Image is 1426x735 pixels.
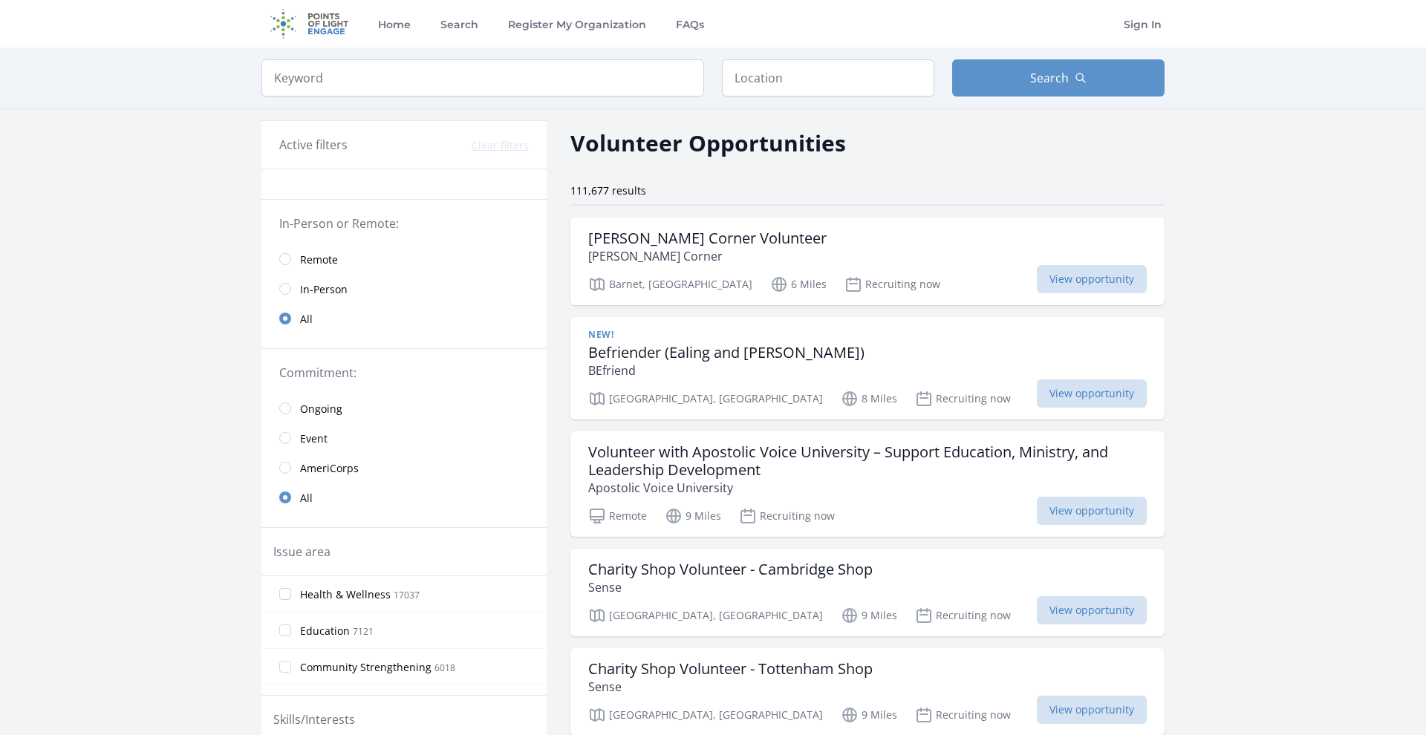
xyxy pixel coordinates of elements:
span: In-Person [300,282,348,297]
p: Recruiting now [844,275,940,293]
a: Remote [261,244,547,274]
span: Search [1030,69,1069,87]
p: Recruiting now [915,706,1011,724]
p: Recruiting now [915,607,1011,624]
h3: Active filters [279,136,348,154]
span: New! [588,329,613,341]
button: Search [952,59,1165,97]
span: AmeriCorps [300,461,359,476]
span: Health & Wellness [300,587,391,602]
span: All [300,312,313,327]
h2: Volunteer Opportunities [570,126,846,160]
p: 9 Miles [841,607,897,624]
span: Education [300,624,350,638]
p: BEfriend [588,362,865,379]
input: Keyword [261,59,704,97]
p: Sense [588,678,873,696]
a: AmeriCorps [261,453,547,483]
legend: In-Person or Remote: [279,215,529,232]
span: 6018 [434,661,455,674]
p: [GEOGRAPHIC_DATA], [GEOGRAPHIC_DATA] [588,390,823,408]
a: All [261,483,547,512]
button: Clear filters [472,138,529,153]
span: Remote [300,252,338,267]
span: View opportunity [1037,596,1147,624]
span: Event [300,431,328,446]
p: Apostolic Voice University [588,479,1147,497]
p: [GEOGRAPHIC_DATA], [GEOGRAPHIC_DATA] [588,706,823,724]
input: Health & Wellness 17037 [279,588,291,600]
span: All [300,491,313,506]
p: 8 Miles [841,390,897,408]
input: Education 7121 [279,624,291,636]
h3: Befriender (Ealing and [PERSON_NAME]) [588,344,865,362]
span: 7121 [353,625,374,638]
a: Charity Shop Volunteer - Cambridge Shop Sense [GEOGRAPHIC_DATA], [GEOGRAPHIC_DATA] 9 Miles Recrui... [570,549,1165,636]
h3: Charity Shop Volunteer - Tottenham Shop [588,660,873,678]
span: View opportunity [1037,265,1147,293]
a: Ongoing [261,393,547,423]
legend: Commitment: [279,364,529,382]
a: In-Person [261,274,547,304]
span: View opportunity [1037,497,1147,525]
a: [PERSON_NAME] Corner Volunteer [PERSON_NAME] Corner Barnet, [GEOGRAPHIC_DATA] 6 Miles Recruiting ... [570,218,1165,305]
span: View opportunity [1037,379,1147,408]
a: Volunteer with Apostolic Voice University – Support Education, Ministry, and Leadership Developme... [570,431,1165,537]
p: Sense [588,578,873,596]
p: 6 Miles [770,275,827,293]
span: Community Strengthening [300,660,432,675]
h3: Charity Shop Volunteer - Cambridge Shop [588,561,873,578]
p: Recruiting now [915,390,1011,408]
p: 9 Miles [665,507,721,525]
p: Remote [588,507,647,525]
legend: Skills/Interests [273,710,355,728]
input: Location [722,59,934,97]
span: Ongoing [300,402,342,416]
span: View opportunity [1037,696,1147,724]
a: All [261,304,547,333]
span: 111,677 results [570,183,646,197]
p: [GEOGRAPHIC_DATA], [GEOGRAPHIC_DATA] [588,607,823,624]
h3: Volunteer with Apostolic Voice University – Support Education, Ministry, and Leadership Development [588,443,1147,479]
input: Community Strengthening 6018 [279,661,291,673]
p: Barnet, [GEOGRAPHIC_DATA] [588,275,752,293]
p: 9 Miles [841,706,897,724]
legend: Issue area [273,543,331,561]
a: New! Befriender (Ealing and [PERSON_NAME]) BEfriend [GEOGRAPHIC_DATA], [GEOGRAPHIC_DATA] 8 Miles ... [570,317,1165,419]
h3: [PERSON_NAME] Corner Volunteer [588,229,827,247]
p: [PERSON_NAME] Corner [588,247,827,265]
span: 17037 [394,589,420,601]
p: Recruiting now [739,507,835,525]
a: Event [261,423,547,453]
